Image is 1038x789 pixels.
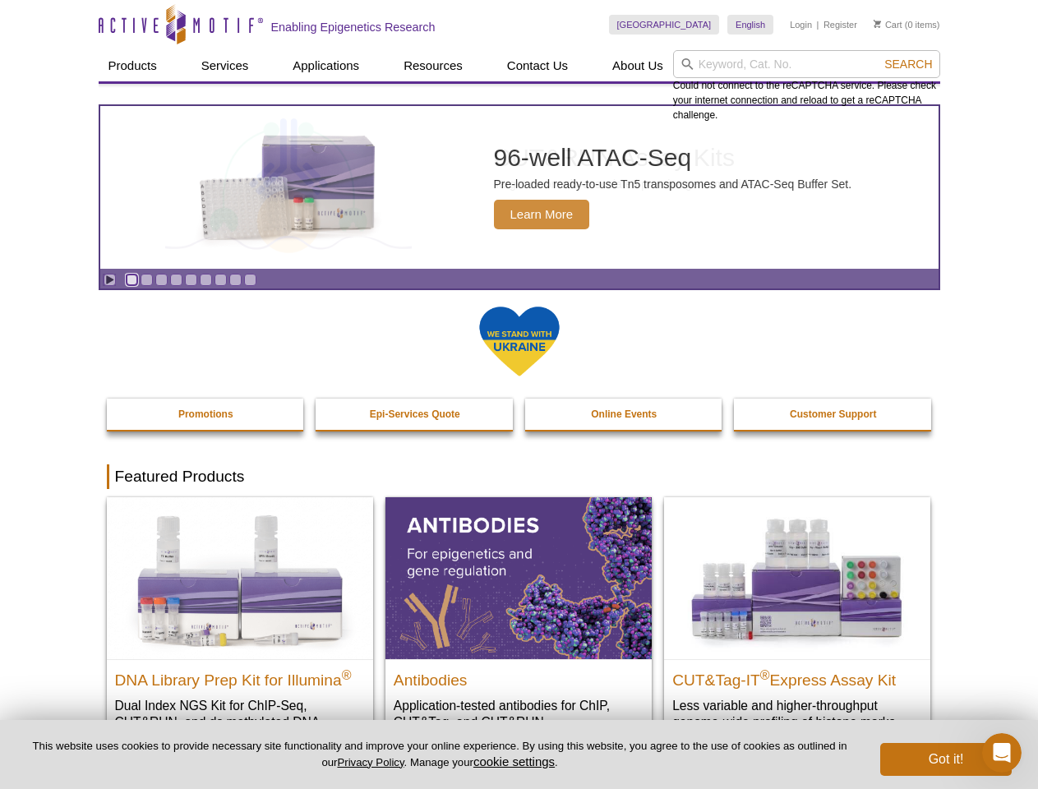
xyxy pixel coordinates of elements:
[170,274,182,286] a: Go to slide 4
[126,274,138,286] a: Go to slide 1
[591,408,657,420] strong: Online Events
[394,697,644,731] p: Application-tested antibodies for ChIP, CUT&Tag, and CUT&RUN.
[200,274,212,286] a: Go to slide 6
[107,464,932,489] h2: Featured Products
[874,15,940,35] li: (0 items)
[609,15,720,35] a: [GEOGRAPHIC_DATA]
[884,58,932,71] span: Search
[982,733,1022,773] iframe: Intercom live chat
[316,399,514,430] a: Epi-Services Quote
[215,274,227,286] a: Go to slide 7
[734,399,933,430] a: Customer Support
[394,664,644,689] h2: Antibodies
[727,15,773,35] a: English
[874,20,881,28] img: Your Cart
[394,50,473,81] a: Resources
[473,754,555,768] button: cookie settings
[26,739,853,770] p: This website uses cookies to provide necessary site functionality and improve your online experie...
[229,274,242,286] a: Go to slide 8
[525,399,724,430] a: Online Events
[185,274,197,286] a: Go to slide 5
[141,274,153,286] a: Go to slide 2
[115,664,365,689] h2: DNA Library Prep Kit for Illumina
[244,274,256,286] a: Go to slide 9
[664,497,930,746] a: CUT&Tag-IT® Express Assay Kit CUT&Tag-IT®Express Assay Kit Less variable and higher-throughput ge...
[673,50,940,122] div: Could not connect to the reCAPTCHA service. Please check your internet connection and reload to g...
[271,20,436,35] h2: Enabling Epigenetics Research
[478,305,561,378] img: We Stand With Ukraine
[673,50,940,78] input: Keyword, Cat. No.
[115,697,365,747] p: Dual Index NGS Kit for ChIP-Seq, CUT&RUN, and ds methylated DNA assays.
[790,19,812,30] a: Login
[823,19,857,30] a: Register
[760,667,770,681] sup: ®
[790,408,876,420] strong: Customer Support
[337,756,404,768] a: Privacy Policy
[672,697,922,731] p: Less variable and higher-throughput genome-wide profiling of histone marks​.
[370,408,460,420] strong: Epi-Services Quote
[880,743,1012,776] button: Got it!
[191,50,259,81] a: Services
[497,50,578,81] a: Contact Us
[879,57,937,72] button: Search
[104,274,116,286] a: Toggle autoplay
[99,50,167,81] a: Products
[107,399,306,430] a: Promotions
[342,667,352,681] sup: ®
[107,497,373,658] img: DNA Library Prep Kit for Illumina
[155,274,168,286] a: Go to slide 3
[664,497,930,658] img: CUT&Tag-IT® Express Assay Kit
[602,50,673,81] a: About Us
[283,50,369,81] a: Applications
[107,497,373,763] a: DNA Library Prep Kit for Illumina DNA Library Prep Kit for Illumina® Dual Index NGS Kit for ChIP-...
[817,15,819,35] li: |
[385,497,652,746] a: All Antibodies Antibodies Application-tested antibodies for ChIP, CUT&Tag, and CUT&RUN.
[672,664,922,689] h2: CUT&Tag-IT Express Assay Kit
[874,19,902,30] a: Cart
[178,408,233,420] strong: Promotions
[385,497,652,658] img: All Antibodies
